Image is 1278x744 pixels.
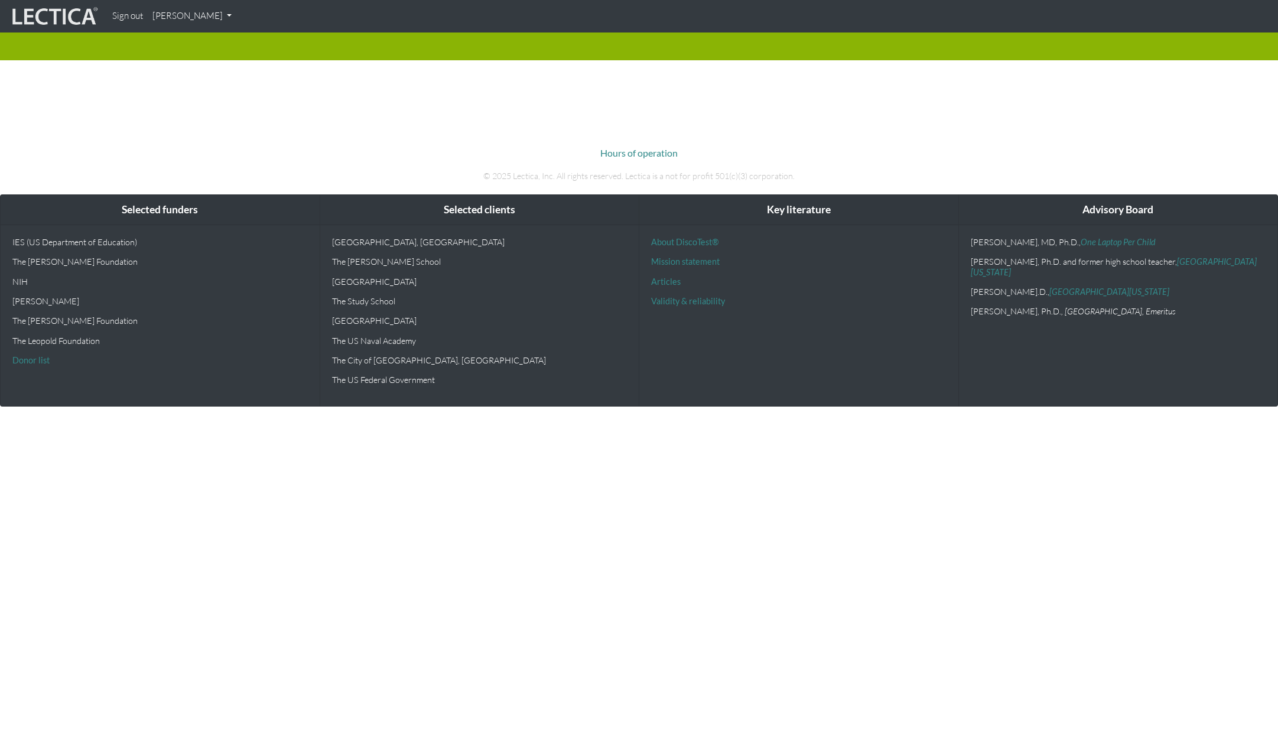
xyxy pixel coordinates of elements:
p: [PERSON_NAME].D., [971,287,1266,297]
p: © 2025 Lectica, Inc. All rights reserved. Lectica is a not for profit 501(c)(3) corporation. [311,170,967,183]
p: [PERSON_NAME], Ph.D. and former high school teacher, [971,256,1266,277]
div: Advisory Board [959,195,1278,225]
p: IES (US Department of Education) [12,237,308,247]
a: Sign out [108,5,148,28]
div: Selected funders [1,195,320,225]
p: The [PERSON_NAME] Foundation [12,316,308,326]
p: The US Naval Academy [332,336,627,346]
p: The Study School [332,296,627,306]
p: The US Federal Government [332,375,627,385]
p: NIH [12,277,308,287]
a: Hours of operation [600,147,678,158]
a: [GEOGRAPHIC_DATA][US_STATE] [971,256,1257,277]
a: About DiscoTest® [651,237,718,247]
em: , [GEOGRAPHIC_DATA], Emeritus [1061,306,1176,316]
p: [PERSON_NAME], MD, Ph.D., [971,237,1266,247]
p: The Leopold Foundation [12,336,308,346]
a: Mission statement [651,256,720,267]
a: [GEOGRAPHIC_DATA][US_STATE] [1049,287,1169,297]
a: Validity & reliability [651,296,725,306]
a: Donor list [12,355,50,365]
p: [GEOGRAPHIC_DATA] [332,316,627,326]
a: Articles [651,277,681,287]
p: The [PERSON_NAME] School [332,256,627,267]
p: [PERSON_NAME] [12,296,308,306]
p: The [PERSON_NAME] Foundation [12,256,308,267]
p: [GEOGRAPHIC_DATA], [GEOGRAPHIC_DATA] [332,237,627,247]
p: [PERSON_NAME], Ph.D. [971,306,1266,316]
div: Key literature [639,195,958,225]
img: lecticalive [9,5,98,28]
a: [PERSON_NAME] [148,5,236,28]
p: [GEOGRAPHIC_DATA] [332,277,627,287]
div: Selected clients [320,195,639,225]
a: One Laptop Per Child [1081,237,1156,247]
p: The City of [GEOGRAPHIC_DATA], [GEOGRAPHIC_DATA] [332,355,627,365]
